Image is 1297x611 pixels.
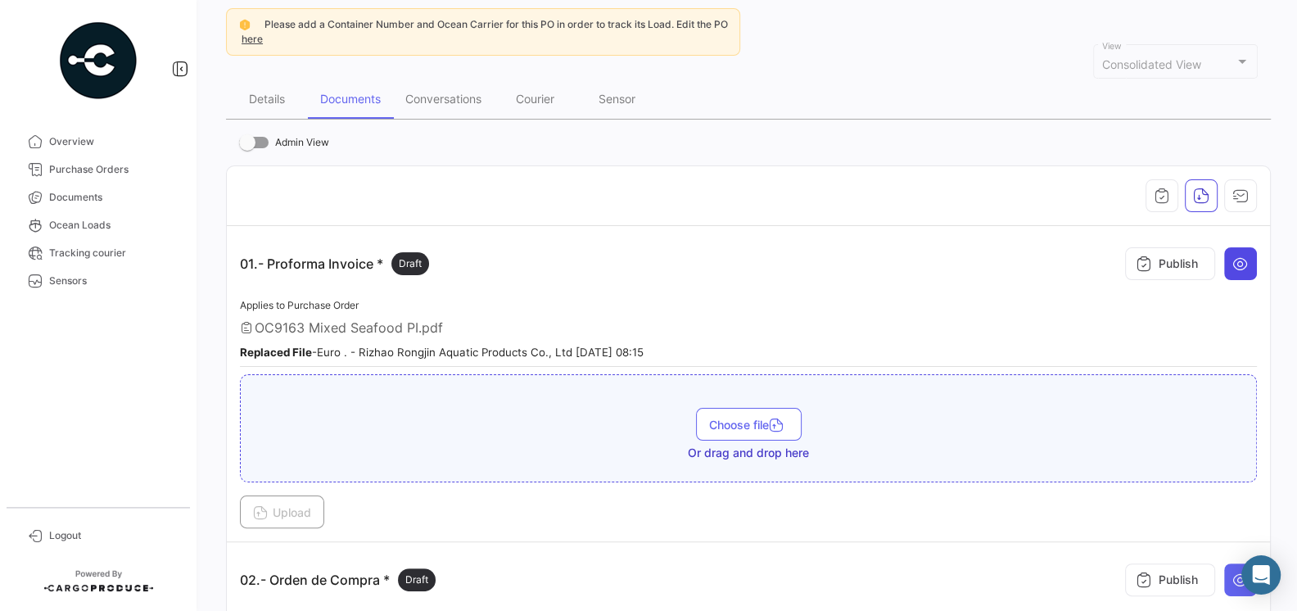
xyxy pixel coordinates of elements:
span: Logout [49,528,177,543]
a: Overview [13,128,183,156]
a: Tracking courier [13,239,183,267]
div: Details [249,92,285,106]
span: Sensors [49,274,177,288]
span: Overview [49,134,177,149]
div: Abrir Intercom Messenger [1241,555,1281,595]
span: Choose file [709,418,789,432]
span: Tracking courier [49,246,177,260]
span: OC9163 Mixed Seafood PI.pdf [255,319,443,336]
span: Applies to Purchase Order [240,299,359,311]
div: Sensor [599,92,635,106]
img: powered-by.png [57,20,139,102]
p: 01.- Proforma Invoice * [240,252,429,275]
span: Consolidated View [1102,57,1201,71]
span: Purchase Orders [49,162,177,177]
button: Publish [1125,247,1215,280]
button: Choose file [696,408,802,441]
a: here [238,33,266,45]
span: Draft [399,256,422,271]
a: Purchase Orders [13,156,183,183]
div: Documents [320,92,381,106]
p: 02.- Orden de Compra * [240,568,436,591]
div: Conversations [405,92,481,106]
span: Or drag and drop here [688,445,809,461]
a: Documents [13,183,183,211]
a: Ocean Loads [13,211,183,239]
button: Upload [240,496,324,528]
span: Ocean Loads [49,218,177,233]
span: Documents [49,190,177,205]
a: Sensors [13,267,183,295]
small: - Euro . - Rizhao Rongjin Aquatic Products Co., Ltd [DATE] 08:15 [240,346,644,359]
span: Draft [405,573,428,587]
span: Please add a Container Number and Ocean Carrier for this PO in order to track its Load. Edit the PO [264,18,728,30]
button: Publish [1125,563,1215,596]
b: Replaced File [240,346,312,359]
div: Courier [516,92,554,106]
span: Upload [253,505,311,519]
span: Admin View [275,133,329,152]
